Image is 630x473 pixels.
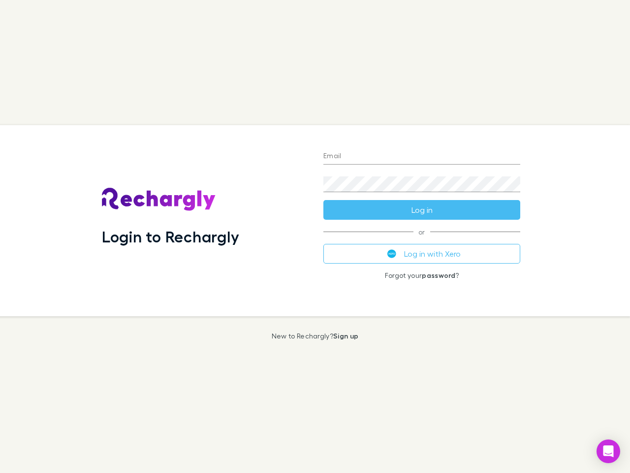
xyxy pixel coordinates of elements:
button: Log in with Xero [323,244,520,264]
span: or [323,232,520,232]
a: Sign up [333,332,358,340]
img: Xero's logo [387,249,396,258]
p: Forgot your ? [323,271,520,279]
p: New to Rechargly? [272,332,359,340]
button: Log in [323,200,520,220]
a: password [422,271,455,279]
img: Rechargly's Logo [102,188,216,211]
div: Open Intercom Messenger [597,439,620,463]
h1: Login to Rechargly [102,227,239,246]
